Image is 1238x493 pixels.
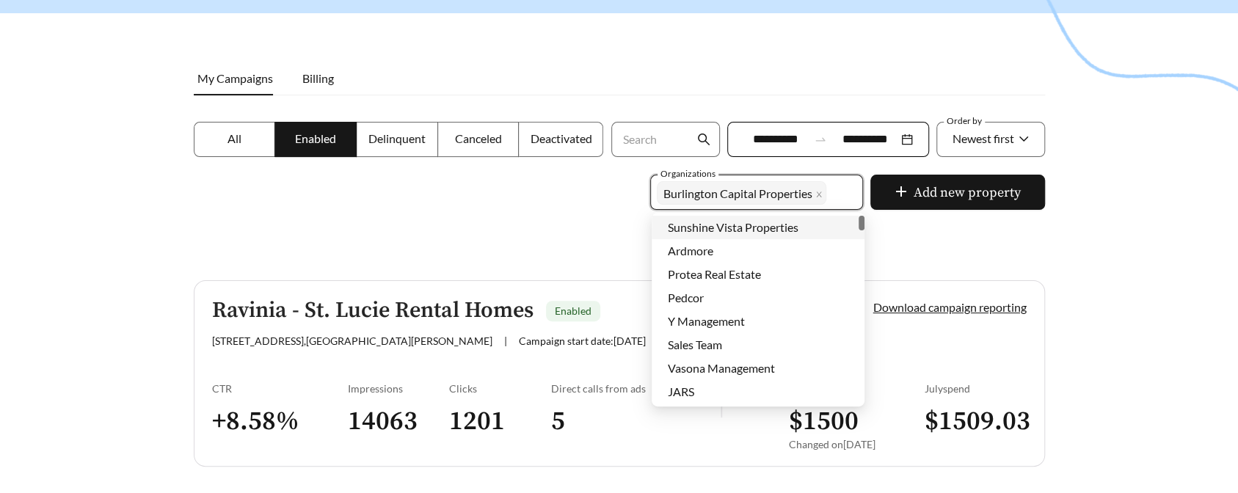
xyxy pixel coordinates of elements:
span: Billing [302,71,334,85]
button: plusAdd new property [870,175,1045,210]
h5: Ravinia - St. Lucie Rental Homes [212,299,534,323]
div: Changed on [DATE] [789,438,925,450]
span: My Campaigns [197,71,273,85]
span: search [697,133,710,146]
h3: 5 [551,405,721,438]
span: All [227,131,241,145]
div: Direct calls from ads [551,382,721,395]
span: Sunshine Vista Properties [668,220,798,234]
span: to [814,133,827,146]
a: Ravinia - St. Lucie Rental HomesEnabled[STREET_ADDRESS],[GEOGRAPHIC_DATA][PERSON_NAME]|Campaign s... [194,280,1045,467]
span: Deactivated [530,131,591,145]
h3: $ 1500 [789,405,925,438]
span: Add new property [914,183,1021,202]
span: Vasona Management [668,361,775,375]
div: CTR [212,382,348,395]
span: close [815,191,823,199]
span: Campaign start date: [DATE] [519,335,646,347]
span: Pedcor [668,291,704,304]
span: plus [895,185,908,201]
span: swap-right [814,133,827,146]
span: Enabled [555,304,591,317]
span: Ardmore [668,244,713,258]
span: | [504,335,507,347]
span: Canceled [455,131,502,145]
a: Download campaign reporting [873,300,1027,314]
span: Sales Team [668,337,722,351]
span: Newest first [953,131,1014,145]
div: Clicks [449,382,551,395]
span: Y Management [668,314,745,328]
span: Protea Real Estate [668,267,761,281]
span: JARS [668,384,694,398]
div: July spend [925,382,1027,395]
span: Burlington Capital Properties [663,186,812,200]
span: [STREET_ADDRESS] , [GEOGRAPHIC_DATA][PERSON_NAME] [212,335,492,347]
span: Enabled [295,131,336,145]
h3: 14063 [348,405,450,438]
h3: + 8.58 % [212,405,348,438]
h3: 1201 [449,405,551,438]
span: Delinquent [368,131,426,145]
div: Impressions [348,382,450,395]
h3: $ 1509.03 [925,405,1027,438]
